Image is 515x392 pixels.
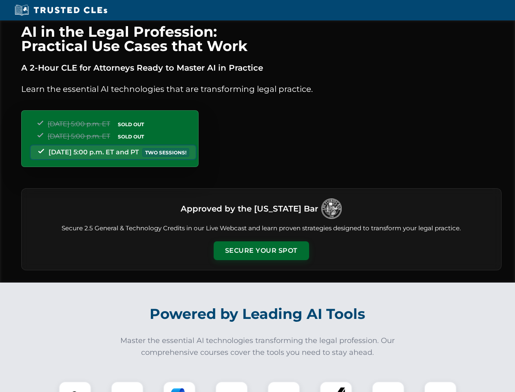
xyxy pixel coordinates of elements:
img: Logo [321,198,342,219]
h2: Powered by Leading AI Tools [32,300,484,328]
span: [DATE] 5:00 p.m. ET [48,120,110,128]
img: Trusted CLEs [12,4,110,16]
span: SOLD OUT [115,120,147,129]
p: Master the essential AI technologies transforming the legal profession. Our comprehensive courses... [115,335,400,359]
span: SOLD OUT [115,132,147,141]
span: [DATE] 5:00 p.m. ET [48,132,110,140]
p: A 2-Hour CLE for Attorneys Ready to Master AI in Practice [21,61,502,74]
h1: AI in the Legal Profession: Practical Use Cases that Work [21,24,502,53]
button: Secure Your Spot [214,241,309,260]
h3: Approved by the [US_STATE] Bar [181,201,318,216]
p: Learn the essential AI technologies that are transforming legal practice. [21,82,502,96]
p: Secure 2.5 General & Technology Credits in our Live Webcast and learn proven strategies designed ... [31,224,491,233]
